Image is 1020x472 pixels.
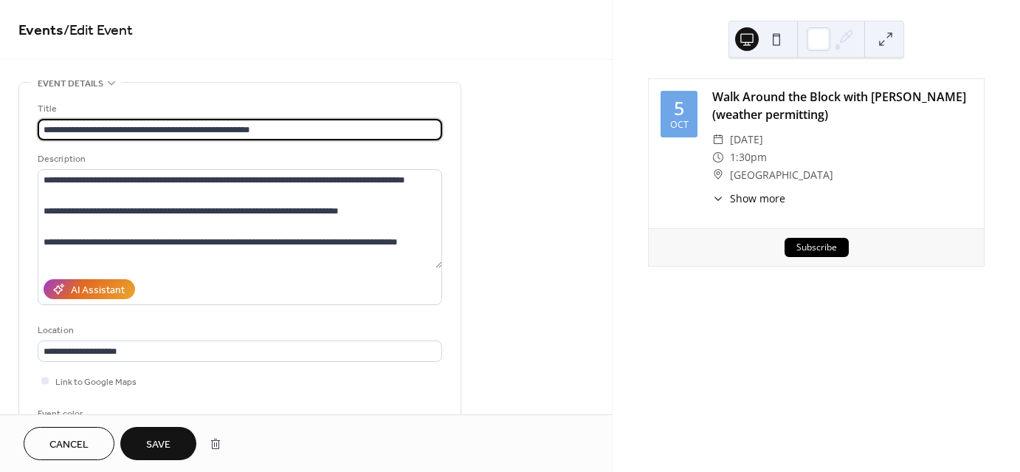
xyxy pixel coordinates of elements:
button: AI Assistant [44,279,135,299]
div: ​ [712,191,724,206]
span: Link to Google Maps [55,374,137,390]
div: AI Assistant [71,283,125,298]
div: ​ [712,148,724,166]
span: Save [146,437,170,453]
span: Show more [730,191,785,206]
div: Description [38,151,439,167]
span: [DATE] [730,131,763,148]
div: Event color [38,406,148,422]
a: Events [18,16,63,45]
div: ​ [712,131,724,148]
span: [GEOGRAPHIC_DATA] [730,166,833,184]
button: Cancel [24,427,114,460]
button: Save [120,427,196,460]
button: ​Show more [712,191,785,206]
span: Event details [38,76,103,92]
div: Location [38,323,439,338]
div: 5 [674,99,684,117]
div: Title [38,101,439,117]
div: Walk Around the Block with [PERSON_NAME] (weather permitting) [712,88,972,123]
div: ​ [712,166,724,184]
button: Subscribe [785,238,849,257]
div: Oct [670,120,689,130]
span: 1:30pm [730,148,767,166]
span: / Edit Event [63,16,133,45]
span: Cancel [49,437,89,453]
